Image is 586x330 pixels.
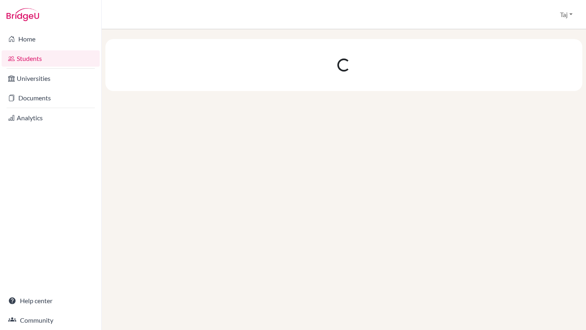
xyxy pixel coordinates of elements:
button: Taj [556,7,576,22]
a: Help center [2,293,100,309]
a: Community [2,312,100,328]
a: Home [2,31,100,47]
a: Students [2,50,100,67]
a: Universities [2,70,100,87]
a: Analytics [2,110,100,126]
img: Bridge-U [7,8,39,21]
a: Documents [2,90,100,106]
